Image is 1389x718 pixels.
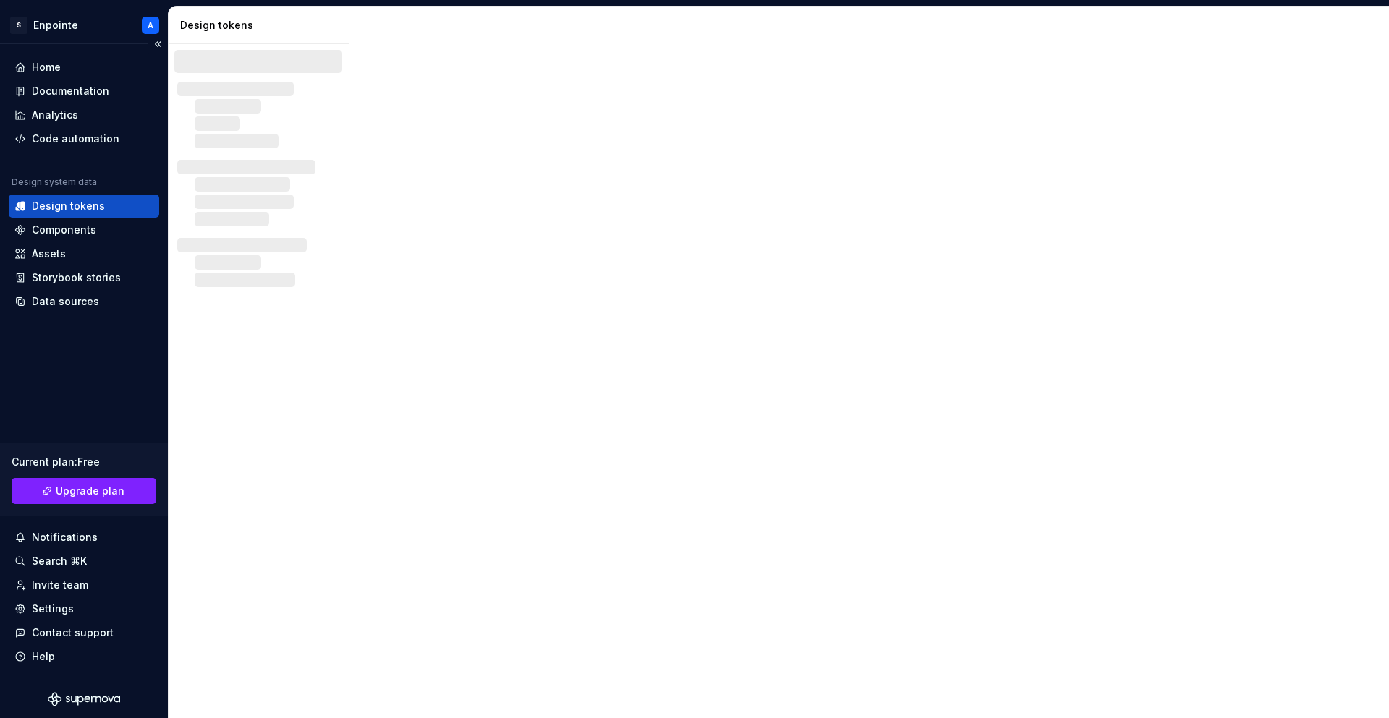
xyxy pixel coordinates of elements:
[32,84,109,98] div: Documentation
[12,455,156,469] div: Current plan : Free
[148,34,168,54] button: Collapse sidebar
[12,478,156,504] a: Upgrade plan
[9,242,159,265] a: Assets
[9,290,159,313] a: Data sources
[9,550,159,573] button: Search ⌘K
[32,132,119,146] div: Code automation
[9,621,159,644] button: Contact support
[9,645,159,668] button: Help
[9,526,159,549] button: Notifications
[9,597,159,620] a: Settings
[32,602,74,616] div: Settings
[32,530,98,544] div: Notifications
[9,56,159,79] a: Home
[33,18,78,33] div: Enpointe
[180,18,343,33] div: Design tokens
[9,195,159,218] a: Design tokens
[9,218,159,242] a: Components
[32,294,99,309] div: Data sources
[32,223,96,237] div: Components
[9,266,159,289] a: Storybook stories
[9,573,159,597] a: Invite team
[32,108,78,122] div: Analytics
[3,9,165,40] button: SEnpointeA
[32,554,87,568] div: Search ⌘K
[9,103,159,127] a: Analytics
[32,270,121,285] div: Storybook stories
[32,578,88,592] div: Invite team
[32,60,61,74] div: Home
[32,649,55,664] div: Help
[48,692,120,706] svg: Supernova Logo
[56,484,124,498] span: Upgrade plan
[9,127,159,150] a: Code automation
[9,80,159,103] a: Documentation
[32,625,114,640] div: Contact support
[12,176,97,188] div: Design system data
[32,199,105,213] div: Design tokens
[148,20,153,31] div: A
[32,247,66,261] div: Assets
[10,17,27,34] div: S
